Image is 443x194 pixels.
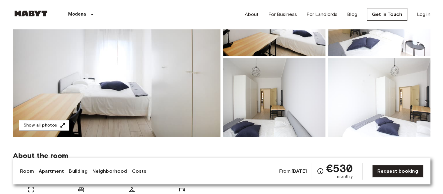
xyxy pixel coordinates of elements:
img: Picture of unit IT-22-001-004-01H [328,58,430,137]
b: [DATE] [292,168,307,174]
p: Modena [68,11,86,18]
span: From: [279,168,307,175]
a: For Business [268,11,297,18]
span: €530 [326,163,353,174]
a: Log in [417,11,430,18]
a: Request booking [372,165,423,178]
img: Picture of unit IT-22-001-004-01H [223,58,325,137]
a: About [245,11,259,18]
a: Neighborhood [92,168,127,175]
a: Room [20,168,34,175]
a: For Landlords [307,11,337,18]
span: About the room [13,151,430,160]
svg: Check cost overview for full price breakdown. Please note that discounts apply to new joiners onl... [317,168,324,175]
a: Apartment [39,168,64,175]
a: Blog [347,11,357,18]
a: Costs [132,168,146,175]
a: Get in Touch [367,8,407,21]
img: Habyt [13,10,49,16]
span: monthly [337,174,353,180]
button: Show all photos [19,120,69,131]
a: Building [69,168,87,175]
